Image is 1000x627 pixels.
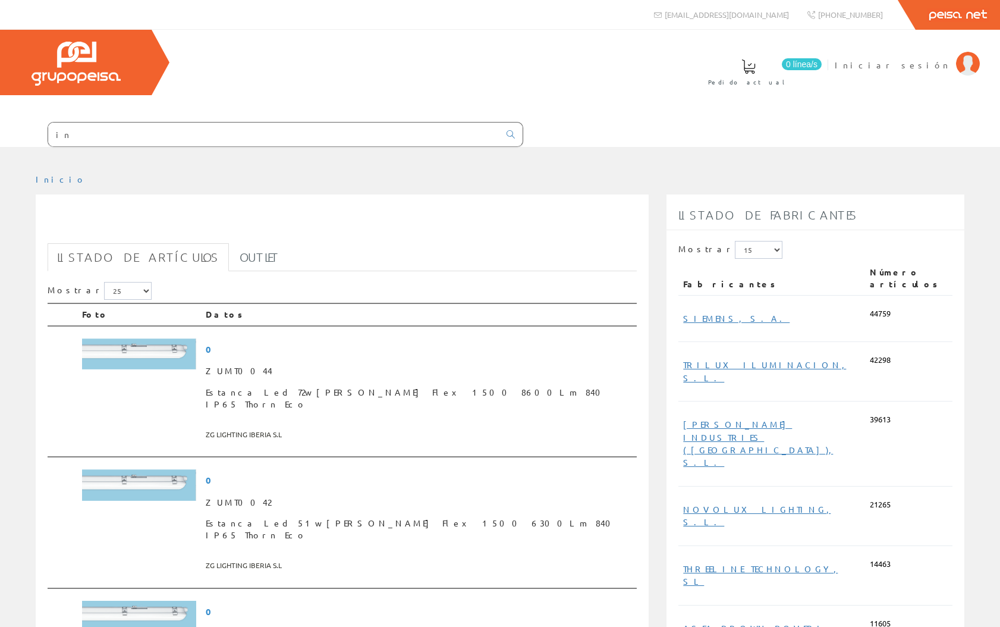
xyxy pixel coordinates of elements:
th: Fabricantes [678,262,864,295]
span: [EMAIL_ADDRESS][DOMAIN_NAME] [665,10,789,20]
span: ZUMT0044 [206,360,632,382]
a: THREELINE TECHNOLOGY, SL [683,563,838,587]
a: Iniciar sesión [835,49,980,61]
span: 0 línea/s [782,58,822,70]
label: Mostrar [678,241,782,259]
span: Iniciar sesión [835,59,950,71]
span: 0 [206,469,632,491]
span: ZUMT0042 [206,492,632,513]
th: Foto [77,303,201,326]
span: ZG LIGHTING IBERIA S.L [206,425,632,444]
a: [PERSON_NAME] INDUSTRIES ([GEOGRAPHIC_DATA]), S.L. [683,419,833,468]
span: 39613 [870,414,891,425]
img: Grupo Peisa [32,42,121,86]
a: NOVOLUX LIGHTING, S.L. [683,504,831,527]
select: Mostrar [735,241,782,259]
label: Mostrar [48,282,152,300]
span: 42298 [870,355,891,366]
img: Foto artículo Estanca Led 51w Julie Flex 1500 6300Lm 840 IP65 Thorn Eco (192x52.635024549918) [82,469,196,501]
img: Foto artículo Estanca Led 72w Julie Flex 1500 8600Lm 840 IP65 Thorn Eco (192x52.635024549918) [82,338,196,370]
h1: in [48,214,637,237]
select: Mostrar [104,282,152,300]
span: Estanca Led 51w [PERSON_NAME] Flex 1500 6300Lm 840 IP65 Thorn Eco [206,513,632,546]
input: Buscar ... [48,123,499,146]
a: Inicio [36,174,86,184]
span: 0 [206,601,632,623]
span: 0 [206,338,632,360]
span: Listado de fabricantes [678,208,858,222]
a: Listado de artículos [48,243,229,271]
span: 14463 [870,559,891,570]
span: Pedido actual [708,76,789,88]
span: 21265 [870,499,891,510]
th: Número artículos [865,262,952,295]
span: Estanca Led 72w [PERSON_NAME] Flex 1500 8600Lm 840 IP65 Thorn Eco [206,382,632,415]
a: TRILUX ILUMINACION, S.L. [683,359,846,383]
span: 44759 [870,308,891,319]
span: ZG LIGHTING IBERIA S.L [206,556,632,575]
th: Datos [201,303,637,326]
a: SIEMENS, S.A. [683,313,790,324]
span: [PHONE_NUMBER] [818,10,883,20]
a: Outlet [230,243,289,271]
